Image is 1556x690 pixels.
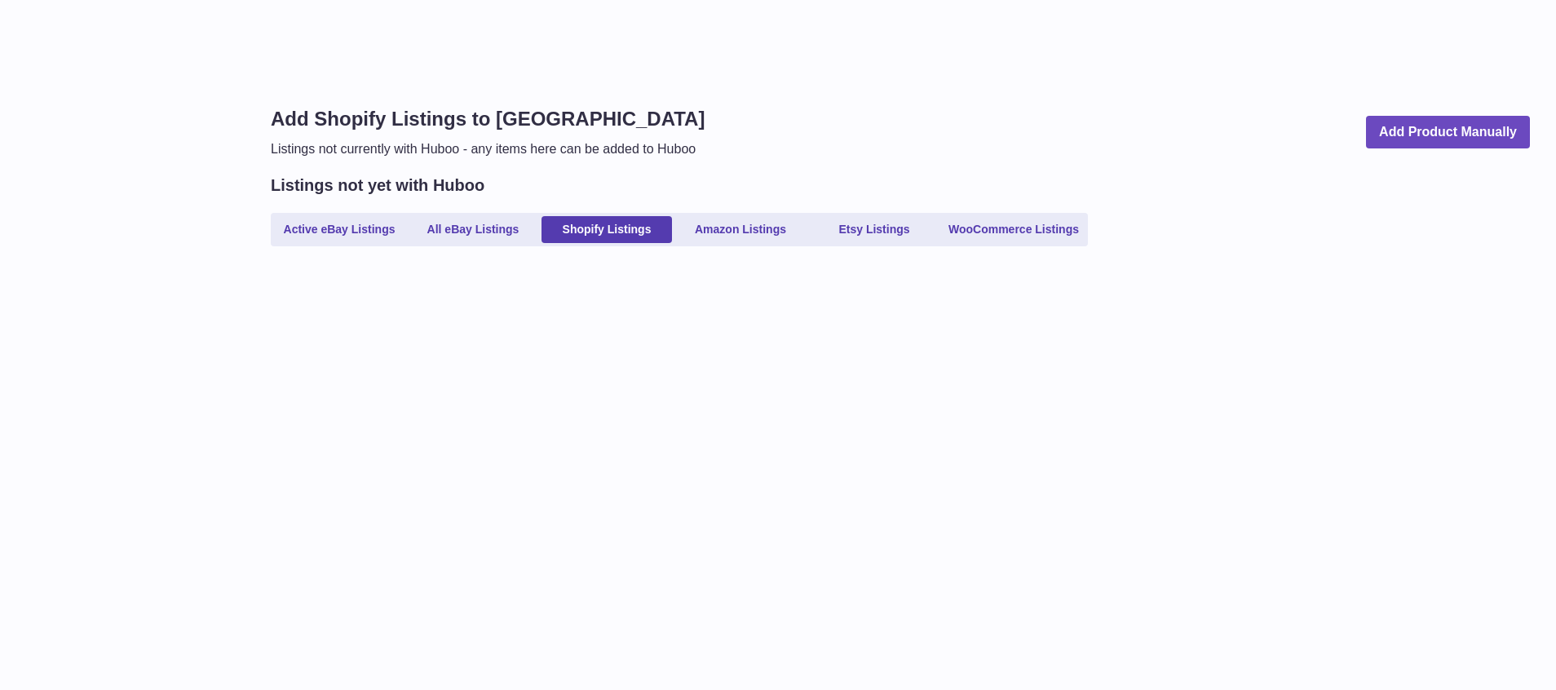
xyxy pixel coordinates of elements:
p: Listings not currently with Huboo - any items here can be added to Huboo [271,140,705,158]
h1: Add Shopify Listings to [GEOGRAPHIC_DATA] [271,106,705,132]
a: Etsy Listings [809,216,939,243]
a: All eBay Listings [408,216,538,243]
a: Active eBay Listings [274,216,404,243]
a: WooCommerce Listings [943,216,1085,243]
a: Amazon Listings [675,216,806,243]
a: Add Product Manually [1366,116,1530,149]
h2: Listings not yet with Huboo [271,175,484,197]
a: Shopify Listings [542,216,672,243]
